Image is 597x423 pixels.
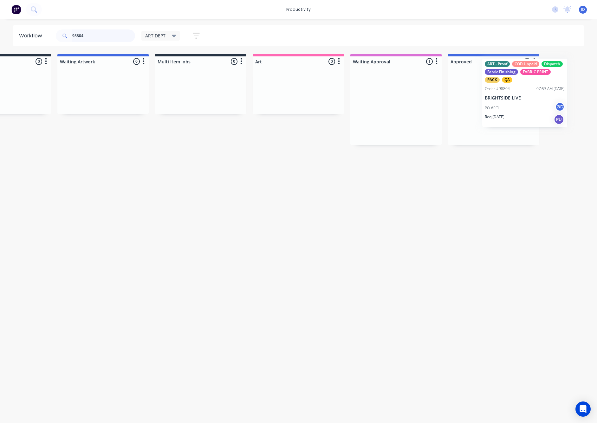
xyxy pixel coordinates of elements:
img: Factory [11,5,21,14]
span: ART DEPT [145,32,165,39]
span: JD [581,7,585,12]
div: Open Intercom Messenger [575,401,591,417]
div: productivity [283,5,314,14]
input: Search for orders... [72,29,135,42]
div: Workflow [19,32,45,40]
